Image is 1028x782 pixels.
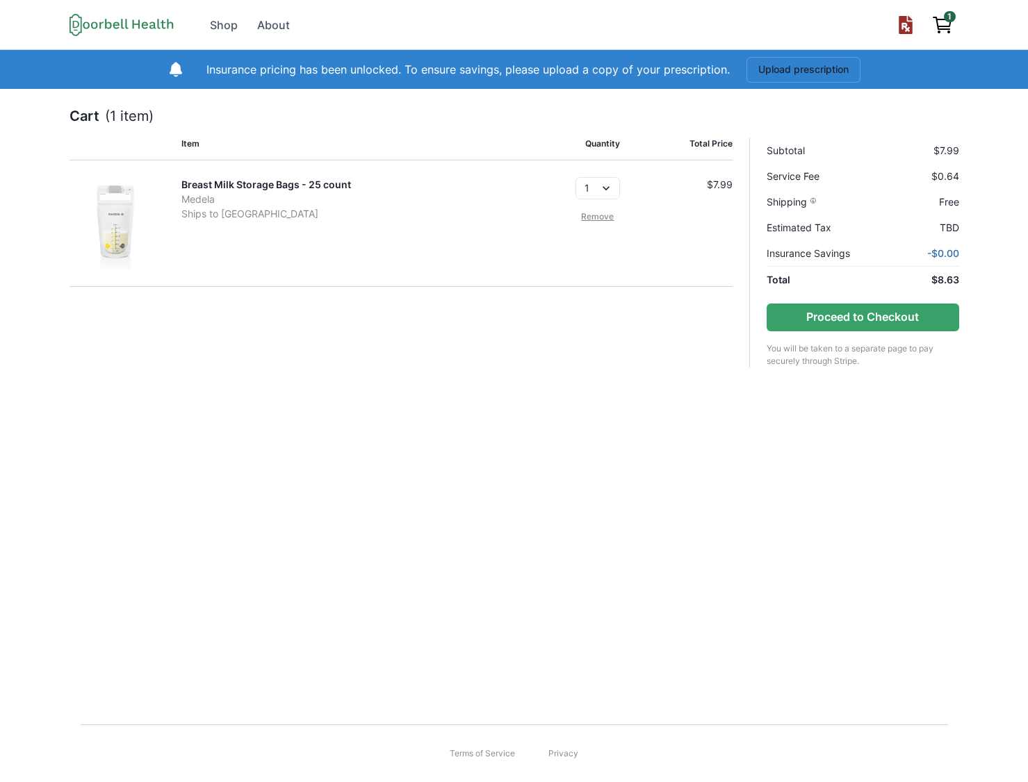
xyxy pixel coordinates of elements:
[767,143,858,158] p: Subtotal
[249,11,298,39] a: About
[767,220,858,235] p: Estimated Tax
[181,192,507,206] p: Medela
[631,177,733,192] p: $7.99
[927,246,959,260] p: - $0.00
[767,169,858,183] p: Service Fee
[576,210,620,223] a: Remove
[746,57,860,83] button: Upload prescription
[868,169,959,183] p: $0.64
[181,178,351,190] a: Breast Milk Storage Bags - 25 count
[519,138,620,150] p: Quantity
[868,220,959,235] p: TBD
[891,11,920,39] button: Upload prescription
[450,747,515,760] a: Terms of Service
[631,138,733,150] p: Total Price
[868,272,959,287] p: $8.63
[926,11,959,39] a: View cart
[210,17,238,33] div: Shop
[767,246,858,260] p: Insurance Savings
[767,272,858,287] p: Total
[70,106,99,126] p: Cart
[944,11,956,22] span: 1
[868,194,959,209] p: Free
[548,747,578,760] a: Privacy
[206,61,730,78] p: Insurance pricing has been unlocked. To ensure savings, please upload a copy of your prescription.
[257,17,290,33] div: About
[767,342,959,367] p: You will be taken to a separate page to pay securely through Stripe.
[202,11,246,39] a: Shop
[70,177,162,269] img: 4ug59o4dwxomsw1w9l8xmq6ufd8q
[105,106,154,126] p: (1 item)
[767,194,807,209] span: Shipping
[181,138,507,150] p: Item
[767,303,959,331] button: Proceed to Checkout
[868,143,959,158] p: $7.99
[181,206,507,221] p: Ships to [GEOGRAPHIC_DATA]
[576,177,620,199] select: Select quantity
